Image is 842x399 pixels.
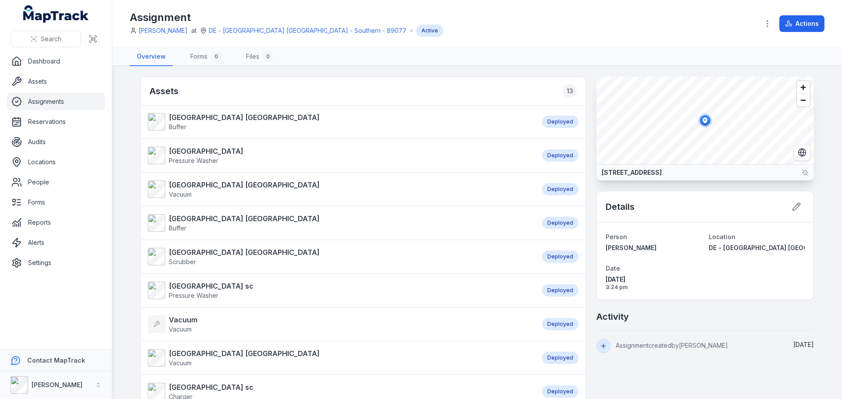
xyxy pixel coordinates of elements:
a: [PERSON_NAME] [139,26,188,35]
span: at [191,26,196,35]
span: Buffer [169,123,186,131]
strong: [GEOGRAPHIC_DATA] [GEOGRAPHIC_DATA] [169,180,320,190]
div: 0 [263,51,273,62]
div: Deployed [542,318,578,330]
a: [GEOGRAPHIC_DATA] [GEOGRAPHIC_DATA]Vacuum [148,180,533,199]
canvas: Map [596,77,814,164]
span: Search [41,35,61,43]
strong: Contact MapTrack [27,357,85,364]
a: Files0 [239,48,280,66]
time: 8/14/2025, 3:24:20 PM [793,341,814,348]
h1: Assignment [130,11,443,25]
button: Zoom in [797,81,810,94]
a: Reports [7,214,105,231]
div: Active [416,25,443,37]
a: Locations [7,153,105,171]
div: Deployed [542,385,578,398]
div: Deployed [542,149,578,162]
a: [GEOGRAPHIC_DATA] [GEOGRAPHIC_DATA]Buffer [148,112,533,131]
h2: Details [606,201,635,213]
span: Vacuum [169,359,192,367]
span: Date [606,265,620,272]
h2: Assets [150,84,577,98]
strong: [GEOGRAPHIC_DATA] [GEOGRAPHIC_DATA] [169,213,320,224]
div: Deployed [542,251,578,263]
a: DE - [GEOGRAPHIC_DATA] [GEOGRAPHIC_DATA] - Southern - 89077 [709,244,805,252]
strong: [STREET_ADDRESS] [602,168,662,177]
time: 8/14/2025, 3:24:20 PM [606,275,702,291]
div: Deployed [542,352,578,364]
strong: Vacuum [169,314,197,325]
div: Deployed [542,183,578,195]
span: Pressure Washer [169,157,218,164]
a: People [7,173,105,191]
a: [GEOGRAPHIC_DATA] [GEOGRAPHIC_DATA]Vacuum [148,348,533,367]
a: Forms [7,194,105,211]
a: Assets [7,73,105,90]
button: Actions [779,15,824,32]
a: Audits [7,133,105,151]
a: Dashboard [7,53,105,70]
a: VacuumVacuum [148,314,533,334]
div: Deployed [542,116,578,128]
span: Scrubber [169,258,196,265]
a: MapTrack [23,5,89,23]
a: Assignments [7,93,105,110]
button: Switch to Satellite View [794,144,810,161]
a: [GEOGRAPHIC_DATA] scPressure Washer [148,281,533,300]
span: Buffer [169,224,186,232]
strong: [GEOGRAPHIC_DATA] [GEOGRAPHIC_DATA] [169,247,320,258]
strong: [GEOGRAPHIC_DATA] sc [169,382,253,392]
a: Settings [7,254,105,272]
span: Assignment created by [PERSON_NAME] [616,342,728,349]
a: [PERSON_NAME] [606,244,702,252]
span: [DATE] [606,275,702,284]
span: Pressure Washer [169,292,218,299]
a: [GEOGRAPHIC_DATA] [GEOGRAPHIC_DATA]Buffer [148,213,533,233]
span: Vacuum [169,191,192,198]
span: Location [709,233,735,240]
a: DE - [GEOGRAPHIC_DATA] [GEOGRAPHIC_DATA] - Southern - 89077 [209,26,407,35]
span: [DATE] [793,341,814,348]
button: Zoom out [797,94,810,106]
h2: Activity [596,311,629,323]
strong: [GEOGRAPHIC_DATA] [169,146,243,156]
a: Forms0 [183,48,228,66]
div: Deployed [542,217,578,229]
span: Vacuum [169,325,192,333]
a: [GEOGRAPHIC_DATA] [GEOGRAPHIC_DATA]Scrubber [148,247,533,266]
div: Deployed [542,284,578,297]
strong: [PERSON_NAME] [32,381,82,388]
button: Search [11,31,81,47]
strong: [GEOGRAPHIC_DATA] [GEOGRAPHIC_DATA] [169,348,320,359]
strong: [GEOGRAPHIC_DATA] [GEOGRAPHIC_DATA] [169,112,320,123]
div: 13 [563,84,577,98]
a: [GEOGRAPHIC_DATA]Pressure Washer [148,146,533,165]
strong: [GEOGRAPHIC_DATA] sc [169,281,253,291]
div: 0 [211,51,221,62]
a: Reservations [7,113,105,131]
a: Overview [130,48,173,66]
a: Alerts [7,234,105,251]
span: 3:24 pm [606,284,702,291]
span: Person [606,233,627,240]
